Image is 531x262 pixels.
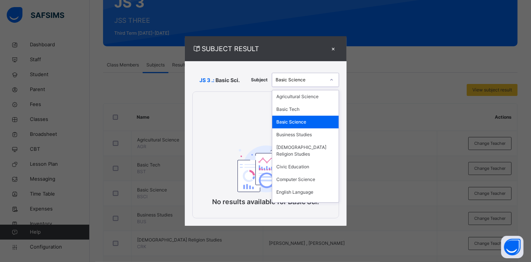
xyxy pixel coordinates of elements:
[272,116,339,128] div: Basic Science
[501,236,524,258] button: Open asap
[200,76,215,84] span: JS 3 .:
[251,77,268,83] span: Subject
[272,173,339,186] div: Computer Science
[192,44,328,54] span: SUBJECT RESULT
[193,124,339,218] div: No results available for Basic Sci.
[237,144,294,193] img: classEmptyState.7d4ec5dc6d57f4e1adfd249b62c1c528.svg
[328,44,339,54] div: ×
[216,76,240,84] span: Basic Sci.
[272,160,339,173] div: Civic Education
[272,199,339,211] div: French
[276,77,325,83] div: Basic Science
[193,197,339,207] p: No results available for Basic Sci.
[272,128,339,141] div: Business Studies
[272,186,339,199] div: English Language
[272,141,339,160] div: [DEMOGRAPHIC_DATA] Religion Studies
[272,103,339,116] div: Basic Tech
[272,90,339,103] div: Agricultural Science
